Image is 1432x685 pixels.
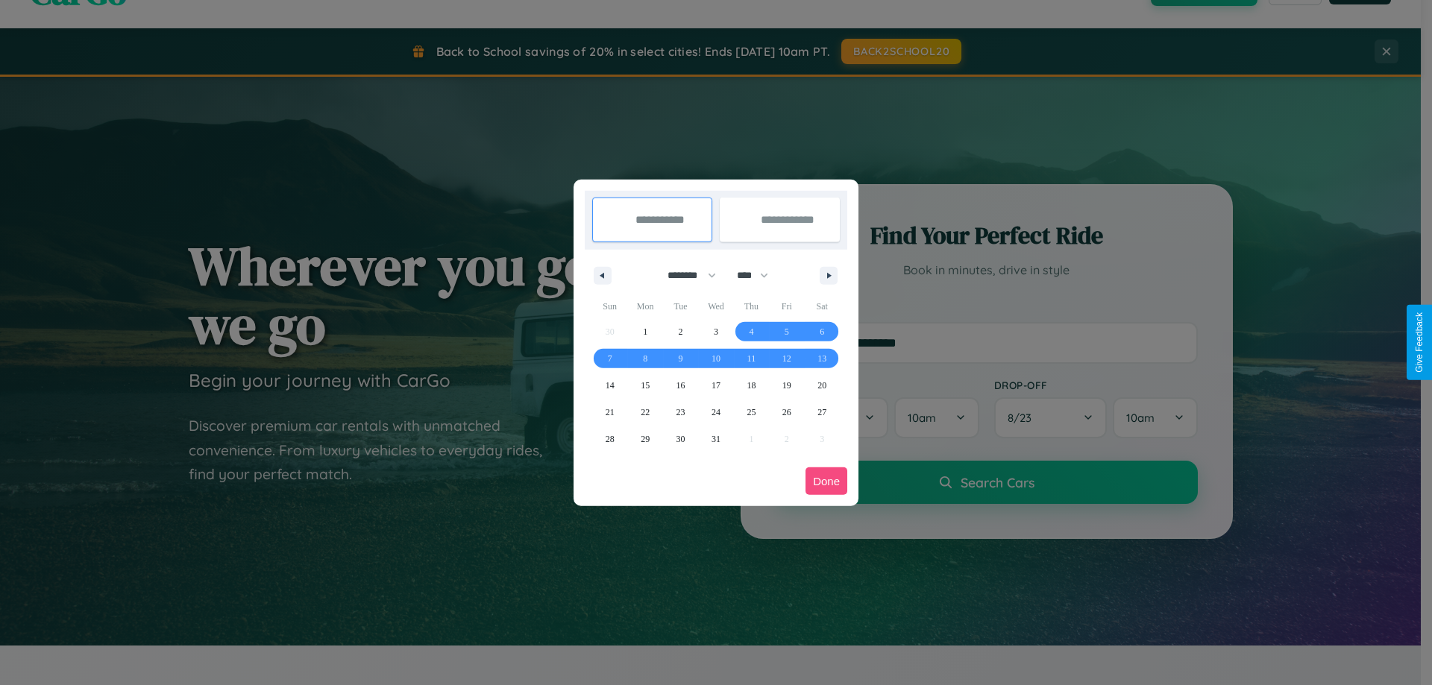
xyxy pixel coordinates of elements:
button: 11 [734,345,769,372]
button: 9 [663,345,698,372]
span: Thu [734,294,769,318]
button: 8 [627,345,662,372]
span: 27 [817,399,826,426]
span: 1 [643,318,647,345]
span: 6 [820,318,824,345]
button: 3 [698,318,733,345]
span: 30 [676,426,685,452]
span: 18 [747,372,756,399]
button: 15 [627,372,662,399]
button: 28 [592,426,627,452]
div: Give Feedback [1414,312,1425,373]
button: 19 [769,372,804,399]
span: 11 [747,345,756,372]
span: Sat [805,294,840,318]
span: 26 [782,399,791,426]
span: 24 [712,399,720,426]
button: 21 [592,399,627,426]
span: 28 [606,426,615,452]
span: 21 [606,399,615,426]
span: 31 [712,426,720,452]
button: 31 [698,426,733,452]
span: Tue [663,294,698,318]
button: 5 [769,318,804,345]
button: 1 [627,318,662,345]
button: 4 [734,318,769,345]
span: 3 [714,318,718,345]
button: 18 [734,372,769,399]
button: 22 [627,399,662,426]
button: 23 [663,399,698,426]
button: 16 [663,372,698,399]
span: Wed [698,294,733,318]
span: 4 [749,318,753,345]
span: 7 [608,345,612,372]
span: Sun [592,294,627,318]
button: 27 [805,399,840,426]
button: 17 [698,372,733,399]
button: 6 [805,318,840,345]
span: 10 [712,345,720,372]
span: 12 [782,345,791,372]
button: Done [805,467,847,495]
span: 9 [679,345,683,372]
button: 20 [805,372,840,399]
span: 16 [676,372,685,399]
span: 13 [817,345,826,372]
button: 10 [698,345,733,372]
span: 29 [641,426,650,452]
span: 15 [641,372,650,399]
span: 25 [747,399,756,426]
button: 30 [663,426,698,452]
span: 8 [643,345,647,372]
button: 12 [769,345,804,372]
button: 7 [592,345,627,372]
button: 29 [627,426,662,452]
span: 19 [782,372,791,399]
span: 14 [606,372,615,399]
span: 17 [712,372,720,399]
span: 2 [679,318,683,345]
button: 2 [663,318,698,345]
span: 20 [817,372,826,399]
button: 24 [698,399,733,426]
button: 26 [769,399,804,426]
span: 23 [676,399,685,426]
span: 22 [641,399,650,426]
button: 13 [805,345,840,372]
button: 25 [734,399,769,426]
span: 5 [785,318,789,345]
span: Fri [769,294,804,318]
span: Mon [627,294,662,318]
button: 14 [592,372,627,399]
